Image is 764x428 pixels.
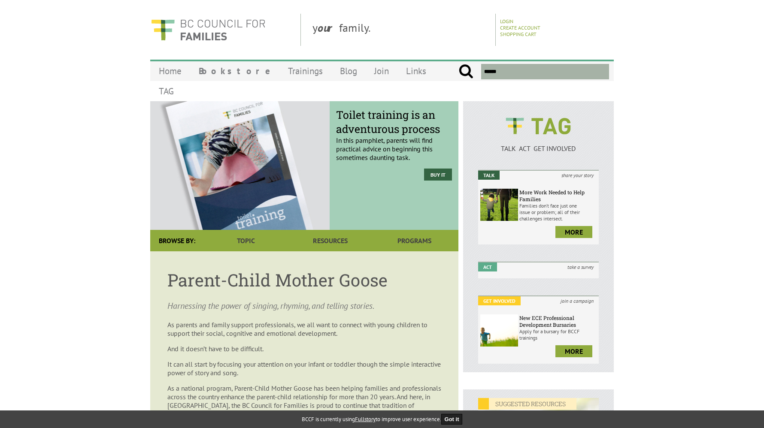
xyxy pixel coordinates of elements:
input: Submit [458,64,473,79]
p: As parents and family support professionals, we all want to connect with young children to suppor... [167,320,441,338]
em: Talk [478,171,500,180]
a: Shopping Cart [500,31,537,37]
a: Join [366,61,397,81]
button: Got it [441,414,463,425]
p: Families don’t face just one issue or problem; all of their challenges intersect. [519,202,597,222]
a: Resources [288,230,372,251]
a: Blog [331,61,366,81]
strong: our [318,21,339,35]
a: TAG [150,81,182,101]
h6: Nobody's Perfect Fact Sheets [478,410,599,427]
p: TALK ACT GET INVOLVED [478,144,599,153]
a: more [555,345,592,357]
i: take a survey [562,262,599,271]
h6: More Work Needed to Help Families [519,189,597,202]
p: It can all start by focusing your attention on your infant or toddler though the simple interacti... [167,360,441,377]
a: Home [150,61,190,81]
h1: Parent-Child Mother Goose [167,268,441,291]
a: TALK ACT GET INVOLVED [478,136,599,153]
a: Links [397,61,435,81]
em: Get Involved [478,296,521,305]
img: BCCF's TAG Logo [500,110,577,142]
p: In this pamphlet, parents will find practical advice on beginning this sometimes daunting task. [336,115,452,162]
img: BC Council for FAMILIES [150,14,266,46]
i: join a campaign [555,296,599,305]
i: share your story [556,171,599,180]
div: y family. [306,14,496,46]
a: Topic [204,230,288,251]
span: Toilet training is an adventurous process [336,108,452,136]
a: Buy it [424,169,452,181]
a: Programs [373,230,457,251]
a: Fullstory [355,416,376,423]
em: SUGGESTED RESOURCES [478,398,576,410]
a: Create Account [500,24,540,31]
a: Bookstore [190,61,279,81]
div: Browse By: [150,230,204,251]
a: more [555,226,592,238]
h6: New ECE Professional Development Bursaries [519,314,597,328]
em: Act [478,262,497,271]
p: And it doesn’t have to be difficult. [167,344,441,353]
a: Login [500,18,513,24]
a: Trainings [279,61,331,81]
p: Apply for a bursary for BCCF trainings [519,328,597,341]
p: Harnessing the power of singing, rhyming, and telling stories. [167,300,441,312]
